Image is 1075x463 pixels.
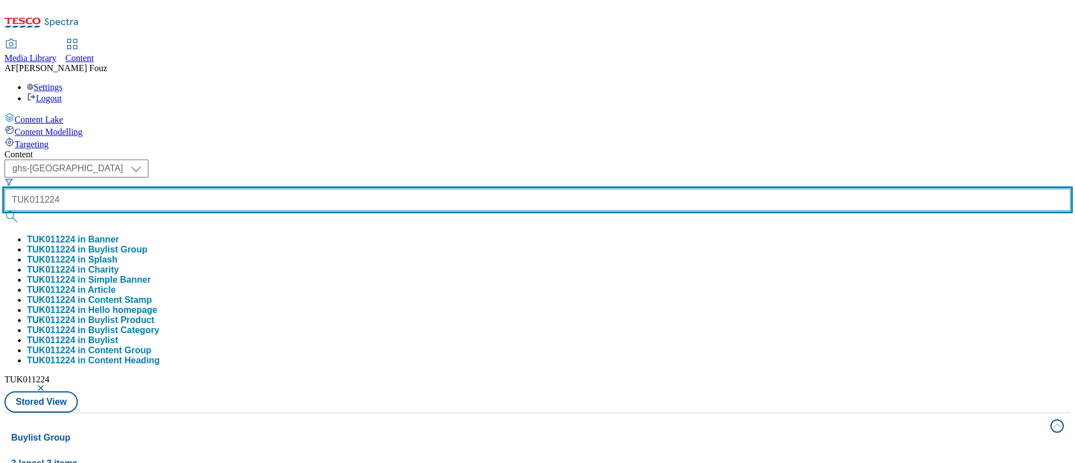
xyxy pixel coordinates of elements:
span: Media Library [4,53,57,63]
a: Settings [27,82,63,92]
div: Content [4,149,1071,160]
button: TUK011224 in Buylist Group [27,245,147,255]
span: Content Lake [15,115,63,124]
button: TUK011224 in Content Stamp [27,295,152,305]
span: Buylist [88,335,118,345]
div: TUK011224 in [27,265,119,275]
button: TUK011224 in Banner [27,235,119,245]
span: Charity [88,265,119,274]
span: AF [4,63,16,73]
button: TUK011224 in Article [27,285,116,295]
span: Targeting [15,139,49,149]
input: Search [4,189,1071,211]
span: Article [88,285,116,294]
span: Buylist Product [88,315,154,325]
a: Content [66,40,94,63]
button: TUK011224 in Buylist Product [27,315,155,325]
span: Content [66,53,94,63]
div: TUK011224 in [27,335,118,345]
div: TUK011224 in [27,285,116,295]
div: TUK011224 in [27,315,155,325]
span: [PERSON_NAME] Fouz [16,63,107,73]
button: TUK011224 in Splash [27,255,118,265]
button: TUK011224 in Buylist [27,335,118,345]
a: Content Lake [4,113,1071,125]
span: Content Modelling [15,127,82,137]
span: Hello homepage [88,305,157,315]
h4: Buylist Group [11,431,1044,445]
button: TUK011224 in Buylist Category [27,325,160,335]
a: Logout [27,93,62,103]
span: TUK011224 [4,375,49,384]
button: TUK011224 in Content Group [27,345,151,356]
button: TUK011224 in Content Heading [27,356,160,366]
span: Buylist Category [88,325,159,335]
svg: Search Filters [4,177,13,186]
a: Content Modelling [4,125,1071,137]
button: TUK011224 in Simple Banner [27,275,151,285]
button: TUK011224 in Charity [27,265,119,275]
a: Media Library [4,40,57,63]
div: TUK011224 in [27,305,157,315]
button: TUK011224 in Hello homepage [27,305,157,315]
button: Stored View [4,391,78,413]
a: Targeting [4,137,1071,149]
div: TUK011224 in [27,325,160,335]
